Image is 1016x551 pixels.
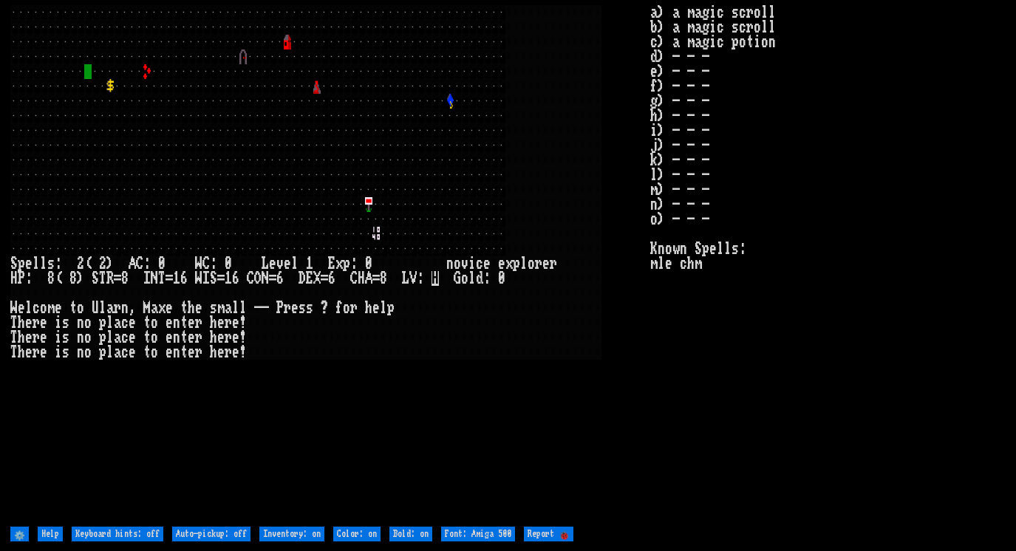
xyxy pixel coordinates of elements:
[62,315,69,330] div: s
[77,315,84,330] div: n
[225,271,232,286] div: 1
[468,271,476,286] div: l
[106,256,114,271] div: )
[173,271,180,286] div: 1
[18,330,25,345] div: h
[92,301,99,315] div: U
[417,271,424,286] div: :
[114,301,121,315] div: r
[129,301,136,315] div: ,
[441,527,515,541] input: Font: Amiga 500
[47,271,55,286] div: 8
[210,301,217,315] div: s
[454,271,461,286] div: G
[18,271,25,286] div: P
[180,271,188,286] div: 6
[158,301,166,315] div: x
[299,301,306,315] div: s
[143,330,151,345] div: t
[151,345,158,360] div: o
[259,527,324,541] input: Inventory: on
[542,256,550,271] div: e
[40,301,47,315] div: o
[99,301,106,315] div: l
[402,271,409,286] div: L
[276,256,284,271] div: v
[650,5,1006,523] stats: a) a magic scroll b) a magic scroll c) a magic potion d) - - - e) - - - f) - - - g) - - - h) - - ...
[387,301,395,315] div: p
[40,256,47,271] div: l
[143,301,151,315] div: M
[40,315,47,330] div: e
[217,271,225,286] div: =
[247,271,254,286] div: C
[166,271,173,286] div: =
[18,345,25,360] div: h
[114,330,121,345] div: a
[143,256,151,271] div: :
[365,256,372,271] div: 0
[389,527,432,541] input: Bold: on
[328,271,335,286] div: 6
[121,345,129,360] div: c
[299,271,306,286] div: D
[461,256,468,271] div: v
[121,330,129,345] div: c
[40,345,47,360] div: e
[335,301,343,315] div: f
[291,256,299,271] div: l
[468,256,476,271] div: i
[432,271,439,286] mark: H
[358,271,365,286] div: H
[328,256,335,271] div: E
[483,256,491,271] div: e
[262,301,269,315] div: -
[498,256,505,271] div: e
[380,271,387,286] div: 8
[195,345,202,360] div: r
[284,256,291,271] div: e
[106,345,114,360] div: l
[232,330,239,345] div: e
[121,271,129,286] div: 8
[195,330,202,345] div: r
[25,256,33,271] div: e
[18,256,25,271] div: p
[18,301,25,315] div: e
[10,330,18,345] div: T
[188,301,195,315] div: h
[210,330,217,345] div: h
[195,271,202,286] div: W
[114,271,121,286] div: =
[254,271,262,286] div: O
[188,315,195,330] div: e
[372,301,380,315] div: e
[335,256,343,271] div: x
[173,315,180,330] div: n
[269,256,276,271] div: e
[276,301,284,315] div: P
[195,315,202,330] div: r
[254,301,262,315] div: -
[158,256,166,271] div: 0
[129,256,136,271] div: A
[239,315,247,330] div: !
[47,256,55,271] div: s
[99,345,106,360] div: p
[225,301,232,315] div: a
[409,271,417,286] div: V
[121,315,129,330] div: c
[99,271,106,286] div: T
[166,330,173,345] div: e
[202,256,210,271] div: C
[77,330,84,345] div: n
[106,271,114,286] div: R
[483,271,491,286] div: :
[217,315,225,330] div: e
[77,271,84,286] div: )
[77,256,84,271] div: 2
[69,271,77,286] div: 8
[313,271,321,286] div: X
[350,256,358,271] div: :
[10,301,18,315] div: W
